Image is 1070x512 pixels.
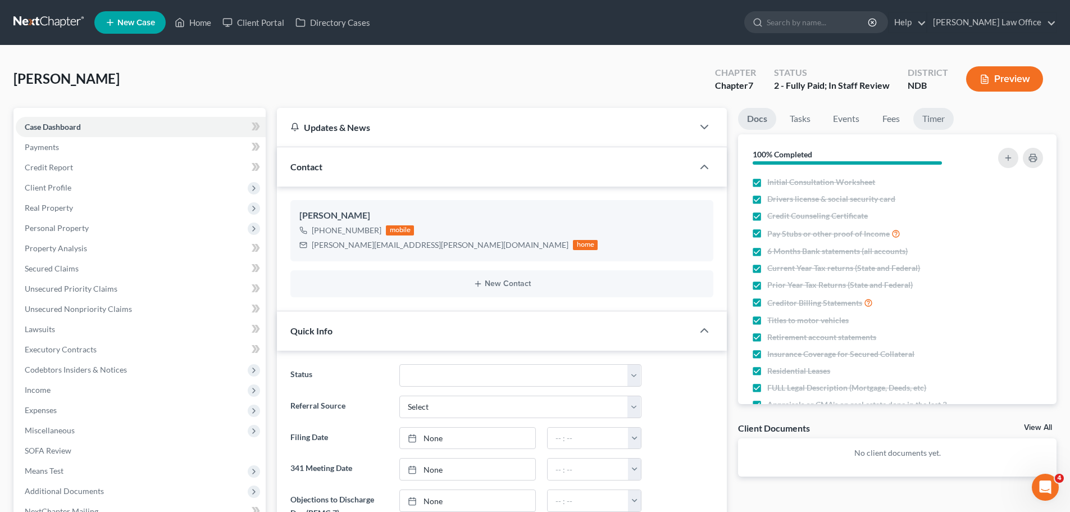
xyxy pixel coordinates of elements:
[748,80,753,90] span: 7
[290,12,376,33] a: Directory Cases
[25,162,73,172] span: Credit Report
[767,382,926,393] span: FULL Legal Description (Mortgage, Deeds, etc)
[400,459,535,480] a: None
[117,19,155,27] span: New Case
[25,183,71,192] span: Client Profile
[767,332,876,343] span: Retirement account statements
[169,12,217,33] a: Home
[25,405,57,415] span: Expenses
[25,304,132,314] span: Unsecured Nonpriority Claims
[25,284,117,293] span: Unsecured Priority Claims
[25,223,89,233] span: Personal Property
[573,240,598,250] div: home
[16,238,266,259] a: Property Analysis
[738,422,810,434] div: Client Documents
[285,427,393,450] label: Filing Date
[285,396,393,418] label: Referral Source
[16,117,266,137] a: Case Dashboard
[738,108,776,130] a: Docs
[781,108,819,130] a: Tasks
[16,259,266,279] a: Secured Claims
[25,203,73,212] span: Real Property
[16,157,266,178] a: Credit Report
[25,243,87,253] span: Property Analysis
[548,459,629,480] input: -- : --
[913,108,954,130] a: Timer
[16,441,266,461] a: SOFA Review
[16,137,266,157] a: Payments
[400,490,535,511] a: None
[774,79,890,92] div: 2 - Fully Paid; In Staff Review
[400,428,535,449] a: None
[715,79,756,92] div: Chapter
[927,12,1056,33] a: [PERSON_NAME] Law Office
[25,345,97,354] span: Executory Contracts
[767,262,920,274] span: Current Year Tax returns (State and Federal)
[312,225,381,236] div: [PHONE_NUMBER]
[25,122,81,132] span: Case Dashboard
[25,324,55,334] span: Lawsuits
[1032,474,1059,501] iframe: Intercom live chat
[767,399,967,422] span: Appraisals or CMA's on real estate done in the last 3 years OR required by attorney
[548,428,629,449] input: -- : --
[285,458,393,481] label: 341 Meeting Date
[767,210,868,221] span: Credit Counseling Certificate
[25,365,127,374] span: Codebtors Insiders & Notices
[908,79,948,92] div: NDB
[767,297,862,309] span: Creditor Billing Statements
[767,228,890,239] span: Pay Stubs or other proof of Income
[386,225,414,235] div: mobile
[966,66,1043,92] button: Preview
[312,239,568,251] div: [PERSON_NAME][EMAIL_ADDRESS][PERSON_NAME][DOMAIN_NAME]
[767,246,908,257] span: 6 Months Bank statements (all accounts)
[290,161,322,172] span: Contact
[25,264,79,273] span: Secured Claims
[908,66,948,79] div: District
[16,339,266,360] a: Executory Contracts
[290,121,680,133] div: Updates & News
[285,364,393,387] label: Status
[299,209,704,223] div: [PERSON_NAME]
[290,325,333,336] span: Quick Info
[13,70,120,87] span: [PERSON_NAME]
[767,365,830,377] span: Residential Leases
[747,447,1048,459] p: No client documents yet.
[25,486,104,496] span: Additional Documents
[1055,474,1064,483] span: 4
[767,315,849,326] span: Titles to motor vehicles
[767,176,875,188] span: Initial Consultation Worksheet
[217,12,290,33] a: Client Portal
[824,108,868,130] a: Events
[548,490,629,511] input: -- : --
[767,12,869,33] input: Search by name...
[767,193,895,205] span: Drivers license & social security card
[25,466,63,475] span: Means Test
[774,66,890,79] div: Status
[767,348,914,360] span: Insurance Coverage for Secured Collateral
[767,279,913,291] span: Prior Year Tax Returns (State and Federal)
[873,108,909,130] a: Fees
[25,446,71,455] span: SOFA Review
[25,425,75,435] span: Miscellaneous
[16,319,266,339] a: Lawsuits
[889,12,926,33] a: Help
[25,385,51,395] span: Income
[299,279,704,288] button: New Contact
[753,149,812,159] strong: 100% Completed
[16,279,266,299] a: Unsecured Priority Claims
[25,142,59,152] span: Payments
[1024,424,1052,432] a: View All
[16,299,266,319] a: Unsecured Nonpriority Claims
[715,66,756,79] div: Chapter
